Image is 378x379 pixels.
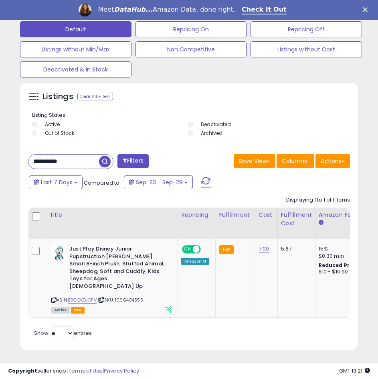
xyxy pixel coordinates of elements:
button: Default [20,21,131,37]
div: Meet Amazon Data, done right. [98,6,235,14]
div: seller snap | | [8,367,139,375]
div: Displaying 1 to 1 of 1 items [286,196,350,204]
strong: Copyright [8,367,37,375]
span: Sep-23 - Sep-29 [136,178,183,186]
label: Out of Stock [45,130,74,137]
span: Last 7 Days [41,178,73,186]
b: Just Play Disney Junior Pupstruction [PERSON_NAME] Small 8-inch Plush, Stuffed Animal, Sheepdog, ... [69,245,167,292]
label: Active [45,121,60,128]
button: Sep-23 - Sep-29 [124,175,193,189]
div: Cost [259,211,274,219]
img: Profile image for Georgie [79,4,91,16]
label: Archived [201,130,222,137]
div: 5.87 [281,245,309,253]
span: Show: entries [34,329,92,337]
small: Amazon Fees. [319,219,323,226]
small: FBA [219,245,234,254]
a: Check It Out [242,6,287,14]
button: Save View [234,154,275,168]
div: ASIN: [51,245,172,312]
div: Title [49,211,174,219]
span: 2025-10-7 13:21 GMT [339,367,370,375]
p: Listing States: [32,112,348,119]
div: Fulfillment [219,211,251,219]
span: ON [183,246,193,253]
button: Columns [277,154,314,168]
b: Reduced Prof. Rng. [319,262,371,269]
div: Amazon AI [181,258,209,265]
label: Deactivated [201,121,231,128]
button: Non Competitive [135,41,247,57]
button: Repricing On [135,21,247,37]
div: Close [363,7,371,12]
span: Compared to: [84,179,121,187]
span: OFF [200,246,212,253]
span: | SKU: 1066404555 [98,297,143,303]
span: All listings currently available for purchase on Amazon [51,307,70,314]
a: Privacy Policy [104,367,139,375]
button: Listings without Cost [251,41,362,57]
button: Repricing Off [251,21,362,37]
button: Filters [117,154,149,168]
h5: Listings [42,91,73,102]
a: 7.00 [259,245,269,253]
button: Actions [315,154,350,168]
button: Listings without Min/Max [20,41,131,57]
a: B0CQKDJGFV [68,297,97,304]
div: Repricing [181,211,212,219]
div: Fulfillment Cost [281,211,312,228]
span: FBA [71,307,85,314]
div: Clear All Filters [77,93,113,100]
i: DataHub... [114,6,153,13]
a: Terms of Use [69,367,103,375]
button: Last 7 Days [29,175,83,189]
button: Deactivated & In Stock [20,61,131,77]
img: 41NLrB+fSNL._SL40_.jpg [51,245,67,261]
span: Columns [282,157,307,165]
